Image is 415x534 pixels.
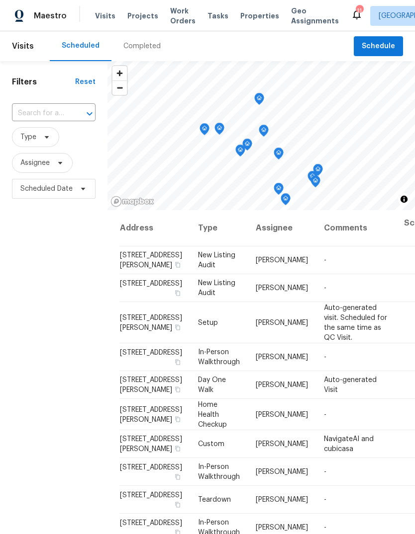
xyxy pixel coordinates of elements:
[173,414,182,423] button: Copy Address
[12,106,68,121] input: Search for an address...
[324,496,326,503] span: -
[173,500,182,509] button: Copy Address
[256,468,308,475] span: [PERSON_NAME]
[256,411,308,418] span: [PERSON_NAME]
[198,377,226,393] span: Day One Walk
[112,66,127,80] button: Zoom in
[173,289,182,298] button: Copy Address
[398,193,410,205] button: Toggle attribution
[254,93,264,108] div: Map marker
[324,436,374,453] span: NavigateAI and cubicasa
[291,6,339,26] span: Geo Assignments
[324,468,326,475] span: -
[214,123,224,138] div: Map marker
[12,35,34,57] span: Visits
[274,148,284,163] div: Map marker
[83,107,97,121] button: Open
[170,6,196,26] span: Work Orders
[120,377,182,393] span: [STREET_ADDRESS][PERSON_NAME]
[119,210,190,246] th: Address
[274,183,284,198] div: Map marker
[120,520,182,527] span: [STREET_ADDRESS]
[207,12,228,19] span: Tasks
[198,280,235,297] span: New Listing Audit
[324,354,326,361] span: -
[256,319,308,326] span: [PERSON_NAME]
[190,210,248,246] th: Type
[281,193,291,209] div: Map marker
[120,406,182,423] span: [STREET_ADDRESS][PERSON_NAME]
[20,184,73,194] span: Scheduled Date
[120,349,182,356] span: [STREET_ADDRESS]
[316,210,396,246] th: Comments
[256,381,308,388] span: [PERSON_NAME]
[198,319,218,326] span: Setup
[173,444,182,453] button: Copy Address
[248,210,316,246] th: Assignee
[112,80,127,95] button: Zoom out
[20,132,36,142] span: Type
[120,280,182,287] span: [STREET_ADDRESS]
[324,285,326,292] span: -
[173,260,182,269] button: Copy Address
[198,496,231,503] span: Teardown
[120,252,182,269] span: [STREET_ADDRESS][PERSON_NAME]
[123,41,161,51] div: Completed
[259,125,269,140] div: Map marker
[120,492,182,499] span: [STREET_ADDRESS]
[120,436,182,453] span: [STREET_ADDRESS][PERSON_NAME]
[127,11,158,21] span: Projects
[173,472,182,481] button: Copy Address
[256,496,308,503] span: [PERSON_NAME]
[200,123,209,139] div: Map marker
[75,77,96,87] div: Reset
[356,6,363,16] div: 11
[324,377,377,393] span: Auto-generated Visit
[324,257,326,264] span: -
[324,411,326,418] span: -
[256,354,308,361] span: [PERSON_NAME]
[34,11,67,21] span: Maestro
[198,463,240,480] span: In-Person Walkthrough
[120,314,182,331] span: [STREET_ADDRESS][PERSON_NAME]
[242,139,252,154] div: Map marker
[308,171,317,186] div: Map marker
[256,285,308,292] span: [PERSON_NAME]
[12,77,75,87] h1: Filters
[120,464,182,471] span: [STREET_ADDRESS]
[313,164,323,179] div: Map marker
[110,196,154,207] a: Mapbox homepage
[256,257,308,264] span: [PERSON_NAME]
[354,36,403,57] button: Schedule
[173,322,182,331] button: Copy Address
[198,401,227,428] span: Home Health Checkup
[324,524,326,531] span: -
[95,11,115,21] span: Visits
[20,158,50,168] span: Assignee
[198,441,224,448] span: Custom
[240,11,279,21] span: Properties
[62,41,100,51] div: Scheduled
[198,252,235,269] span: New Listing Audit
[173,385,182,394] button: Copy Address
[311,175,320,191] div: Map marker
[256,524,308,531] span: [PERSON_NAME]
[401,194,407,205] span: Toggle attribution
[362,40,395,53] span: Schedule
[235,145,245,160] div: Map marker
[198,349,240,366] span: In-Person Walkthrough
[173,358,182,367] button: Copy Address
[256,441,308,448] span: [PERSON_NAME]
[324,304,387,341] span: Auto-generated visit. Scheduled for the same time as QC Visit.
